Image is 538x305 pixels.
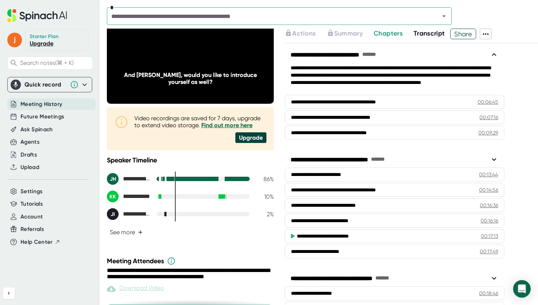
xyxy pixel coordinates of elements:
div: 10 % [255,193,274,200]
div: Starter Plan [30,33,59,40]
span: Transcript [414,29,445,37]
div: Upgrade [235,132,266,143]
div: 00:06:45 [478,98,498,106]
span: Chapters [374,29,403,37]
button: Drafts [20,151,37,159]
div: Kristen King [107,191,151,202]
button: Summary [327,29,363,38]
button: Account [20,213,43,221]
span: Actions [292,29,315,37]
div: And [PERSON_NAME], would you like to introduce yourself as well? [124,71,257,85]
button: Chapters [374,29,403,38]
div: KK [107,191,119,202]
div: 86 % [255,176,274,183]
button: Transcript [414,29,445,38]
div: Paid feature [107,284,164,293]
button: Meeting History [20,100,62,109]
div: 00:16:36 [480,202,498,209]
div: Meeting Attendees [107,257,276,265]
div: JH [107,173,119,185]
button: Help Center [20,238,60,246]
div: Speaker Timeline [107,156,274,164]
button: See more+ [107,226,146,239]
div: Jennifer Hill [107,173,151,185]
a: Find out more here [201,122,253,129]
button: Future Meetings [20,113,64,121]
div: Quick record [25,81,66,88]
div: Upgrade to access [327,29,374,39]
div: 00:17:13 [481,232,498,240]
div: Video recordings are saved for 7 days, upgrade to extend video storage. [134,115,266,129]
span: + [138,229,143,235]
div: 00:13:44 [479,171,498,178]
div: 00:17:49 [480,248,498,255]
div: Quick record [11,77,89,92]
button: Ask Spinach [20,125,53,134]
span: j [7,33,22,47]
button: Upload [20,163,39,172]
div: 2 % [255,211,274,218]
span: Share [451,27,476,40]
span: Search notes (⌘ + K) [20,59,91,66]
span: Help Center [20,238,53,246]
button: Share [450,29,476,39]
div: 00:14:56 [479,186,498,194]
div: 00:18:46 [479,290,498,297]
div: 00:07:16 [479,114,498,121]
div: Upgrade to access [285,29,326,39]
button: Referrals [20,225,44,234]
button: Tutorials [20,200,43,208]
button: Open [439,11,449,21]
div: 00:16:16 [481,217,498,224]
div: Open Intercom Messenger [513,280,531,298]
div: JI [107,208,119,220]
div: Joshua Ireland [107,208,151,220]
span: Summary [334,29,363,37]
div: 00:09:29 [478,129,498,136]
button: Settings [20,187,43,196]
button: Collapse sidebar [3,287,15,299]
button: Agents [20,138,40,146]
button: Actions [285,29,315,38]
a: Upgrade [30,40,53,47]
